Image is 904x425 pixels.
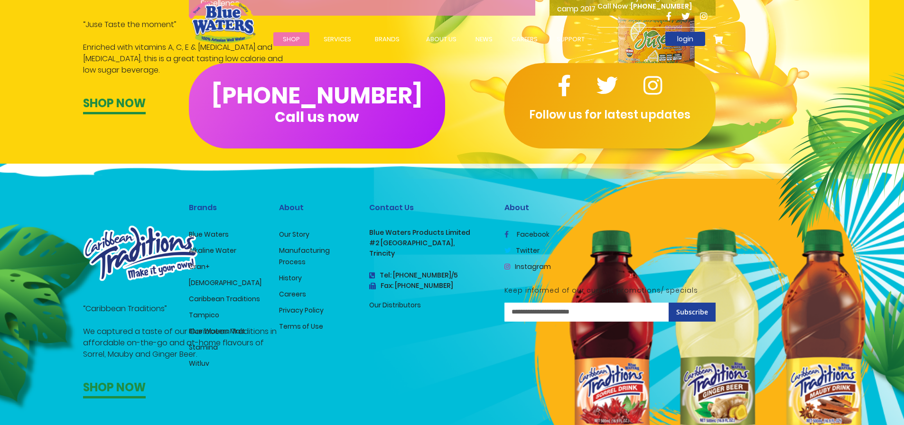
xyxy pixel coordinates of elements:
[676,307,708,316] span: Subscribe
[669,303,716,322] button: Subscribe
[189,262,210,271] a: Cran+
[314,32,361,46] a: Services
[189,359,209,368] a: Witluv
[189,230,229,239] a: Blue Waters
[375,35,400,44] span: Brands
[597,1,631,11] span: Call Now :
[189,1,255,43] a: store logo
[597,1,692,11] p: [PHONE_NUMBER]
[273,32,309,46] a: Shop
[189,342,218,352] a: Stamina
[504,203,716,212] h2: About
[665,32,705,46] a: login
[504,262,551,271] a: Instagram
[83,379,146,398] a: Shop now
[369,249,490,258] h3: Trincity
[279,203,355,212] h2: About
[83,303,284,360] p: “Caribbean Traditions” We captured a taste of our Caribbean Traditions in affordable on-the-go an...
[279,273,302,283] a: History
[504,246,540,255] a: twitter
[189,203,265,212] h2: Brands
[189,63,445,148] button: [PHONE_NUMBER]Call us now
[466,32,502,46] a: News
[189,326,245,336] a: Blue Waters Malt
[369,271,490,279] h4: Tel: [PHONE_NUMBER]/5
[279,246,330,267] a: Manufacturing Process
[365,32,409,46] a: Brands
[83,225,198,281] img: product image
[279,322,323,331] a: Terms of Use
[369,300,421,310] a: Our Distributors
[504,286,716,295] h5: Keep informed of our current promotions/ specials
[189,310,219,320] a: Tampico
[502,32,547,46] a: careers
[283,35,300,44] span: Shop
[275,114,359,120] span: Call us now
[189,278,261,287] a: [DEMOGRAPHIC_DATA]
[369,282,490,290] h3: Fax: [PHONE_NUMBER]
[279,289,306,299] a: Careers
[279,305,324,315] a: Privacy Policy
[279,230,309,239] a: Our Story
[369,239,490,247] h3: #2 [GEOGRAPHIC_DATA],
[189,294,260,304] a: Caribbean Traditions
[369,229,490,237] h3: Blue Waters Products Limited
[547,32,594,46] a: support
[504,106,716,123] p: Follow us for latest updates
[189,246,236,255] a: Alkaline Water
[324,35,351,44] span: Services
[504,230,550,239] a: facebook
[417,32,466,46] a: about us
[369,203,490,212] h2: Contact Us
